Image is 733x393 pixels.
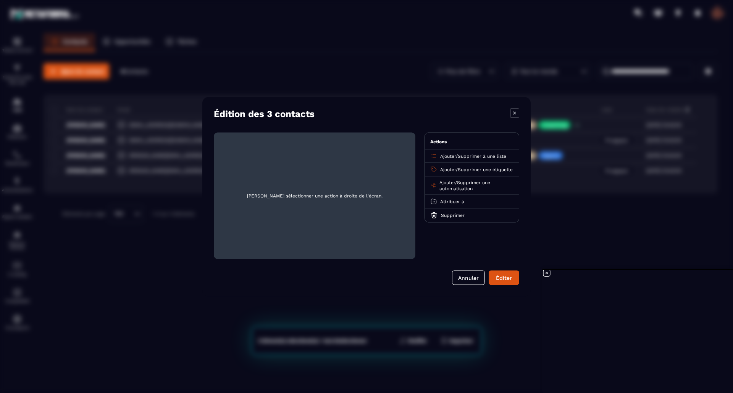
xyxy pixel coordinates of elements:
span: Supprimer à une liste [458,153,506,159]
span: Supprimer une étiquette [458,167,513,172]
span: Ajouter [440,167,456,172]
h4: Édition des 3 contacts [214,108,315,119]
p: / [440,166,513,172]
span: Supprimer [441,212,465,218]
span: [PERSON_NAME] sélectionner une action à droite de l'écran. [220,138,409,253]
p: / [440,153,506,159]
button: Annuler [452,270,485,285]
button: Éditer [489,270,519,285]
span: Attribuer à [440,199,464,204]
p: / [439,179,513,191]
span: Supprimer une automatisation [439,180,490,191]
span: Ajouter [439,180,455,185]
span: Actions [430,139,447,144]
span: Ajouter [440,153,456,159]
